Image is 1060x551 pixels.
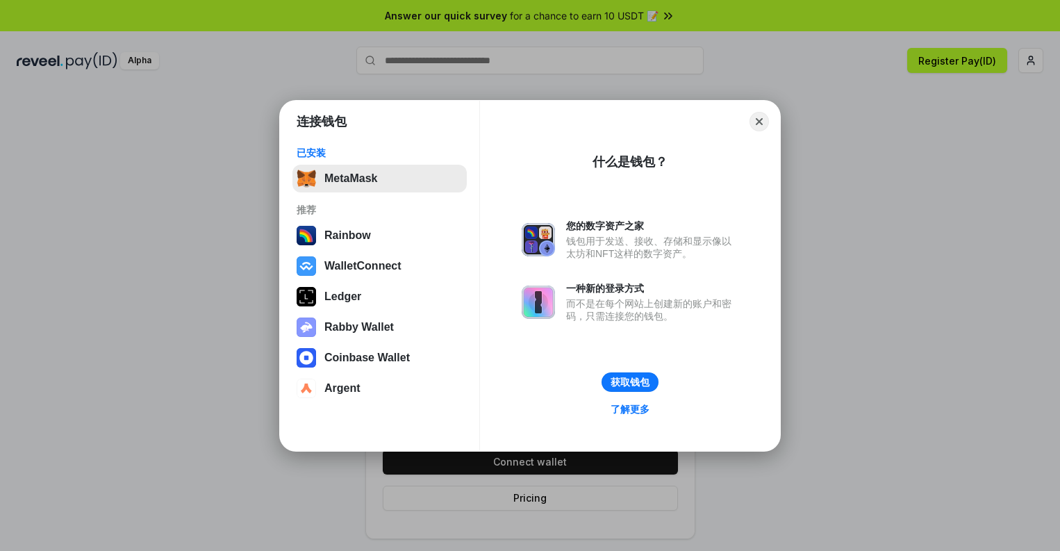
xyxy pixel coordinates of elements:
img: svg+xml,%3Csvg%20xmlns%3D%22http%3A%2F%2Fwww.w3.org%2F2000%2Fsvg%22%20fill%3D%22none%22%20viewBox... [522,286,555,319]
div: 推荐 [297,204,463,216]
div: Rabby Wallet [324,321,394,334]
img: svg+xml,%3Csvg%20fill%3D%22none%22%20height%3D%2233%22%20viewBox%3D%220%200%2035%2033%22%20width%... [297,169,316,188]
div: WalletConnect [324,260,401,272]
div: 钱包用于发送、接收、存储和显示像以太坊和NFT这样的数字资产。 [566,235,738,260]
div: Coinbase Wallet [324,352,410,364]
button: MetaMask [292,165,467,192]
div: Argent [324,382,361,395]
img: svg+xml,%3Csvg%20xmlns%3D%22http%3A%2F%2Fwww.w3.org%2F2000%2Fsvg%22%20fill%3D%22none%22%20viewBox... [297,318,316,337]
button: Rainbow [292,222,467,249]
img: svg+xml,%3Csvg%20width%3D%2228%22%20height%3D%2228%22%20viewBox%3D%220%200%2028%2028%22%20fill%3D... [297,348,316,368]
div: 您的数字资产之家 [566,220,738,232]
div: 什么是钱包？ [593,154,668,170]
button: Argent [292,375,467,402]
div: MetaMask [324,172,377,185]
button: Rabby Wallet [292,313,467,341]
img: svg+xml,%3Csvg%20xmlns%3D%22http%3A%2F%2Fwww.w3.org%2F2000%2Fsvg%22%20fill%3D%22none%22%20viewBox... [522,223,555,256]
button: 获取钱包 [602,372,659,392]
div: 获取钱包 [611,376,649,388]
a: 了解更多 [602,400,658,418]
div: 一种新的登录方式 [566,282,738,295]
h1: 连接钱包 [297,113,347,130]
button: Coinbase Wallet [292,344,467,372]
img: svg+xml,%3Csvg%20xmlns%3D%22http%3A%2F%2Fwww.w3.org%2F2000%2Fsvg%22%20width%3D%2228%22%20height%3... [297,287,316,306]
img: svg+xml,%3Csvg%20width%3D%2228%22%20height%3D%2228%22%20viewBox%3D%220%200%2028%2028%22%20fill%3D... [297,256,316,276]
button: Ledger [292,283,467,311]
img: svg+xml,%3Csvg%20width%3D%22120%22%20height%3D%22120%22%20viewBox%3D%220%200%20120%20120%22%20fil... [297,226,316,245]
div: 而不是在每个网站上创建新的账户和密码，只需连接您的钱包。 [566,297,738,322]
img: svg+xml,%3Csvg%20width%3D%2228%22%20height%3D%2228%22%20viewBox%3D%220%200%2028%2028%22%20fill%3D... [297,379,316,398]
div: Rainbow [324,229,371,242]
button: WalletConnect [292,252,467,280]
div: 了解更多 [611,403,649,416]
div: Ledger [324,290,361,303]
div: 已安装 [297,147,463,159]
button: Close [750,112,769,131]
